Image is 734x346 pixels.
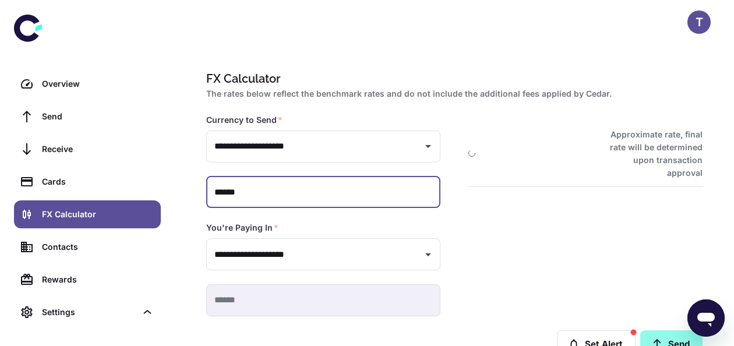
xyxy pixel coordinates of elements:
button: T [687,10,711,34]
div: Receive [42,143,154,156]
iframe: Button to launch messaging window [687,299,725,337]
div: FX Calculator [42,208,154,221]
label: Currency to Send [206,114,283,126]
button: Open [420,246,436,263]
a: Overview [14,70,161,98]
a: Contacts [14,233,161,261]
a: Send [14,103,161,130]
div: Rewards [42,273,154,286]
h1: FX Calculator [206,70,698,87]
div: Cards [42,175,154,188]
div: Send [42,110,154,123]
a: Receive [14,135,161,163]
div: Overview [42,77,154,90]
button: Open [420,138,436,154]
a: Cards [14,168,161,196]
div: Settings [42,306,136,319]
a: Rewards [14,266,161,294]
div: Settings [14,298,161,326]
a: FX Calculator [14,200,161,228]
h6: Approximate rate, final rate will be determined upon transaction approval [597,128,703,179]
div: Contacts [42,241,154,253]
label: You're Paying In [206,222,278,234]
